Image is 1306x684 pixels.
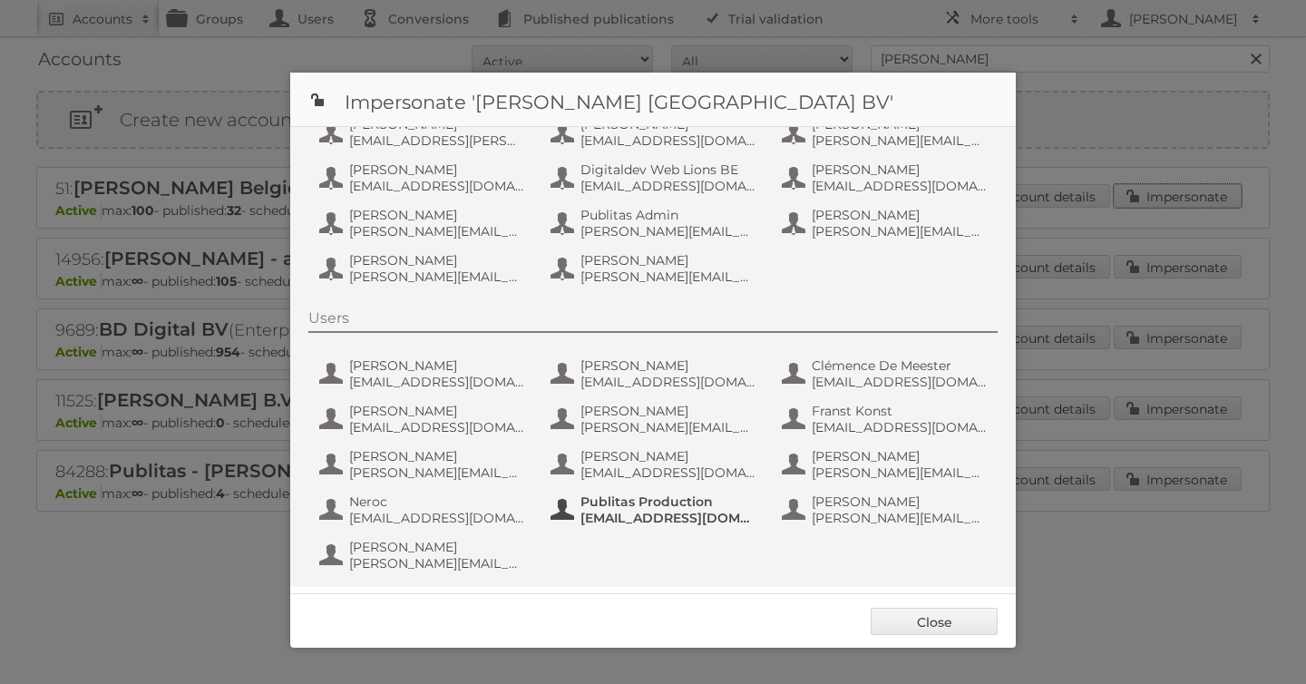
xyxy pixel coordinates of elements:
[349,161,525,178] span: [PERSON_NAME]
[549,492,762,528] button: Publitas Production [EMAIL_ADDRESS][DOMAIN_NAME]
[812,207,988,223] span: [PERSON_NAME]
[317,114,531,151] button: [PERSON_NAME] [EMAIL_ADDRESS][PERSON_NAME][DOMAIN_NAME]
[812,403,988,419] span: Franst Konst
[780,205,993,241] button: [PERSON_NAME] [PERSON_NAME][EMAIL_ADDRESS][PERSON_NAME][DOMAIN_NAME]
[580,132,756,149] span: [EMAIL_ADDRESS][DOMAIN_NAME]
[780,492,993,528] button: [PERSON_NAME] [PERSON_NAME][EMAIL_ADDRESS][DOMAIN_NAME]
[349,555,525,572] span: [PERSON_NAME][EMAIL_ADDRESS][DOMAIN_NAME]
[349,510,525,526] span: [EMAIL_ADDRESS][DOMAIN_NAME]
[349,207,525,223] span: [PERSON_NAME]
[780,160,993,196] button: [PERSON_NAME] [EMAIL_ADDRESS][DOMAIN_NAME]
[580,493,756,510] span: Publitas Production
[549,401,762,437] button: [PERSON_NAME] [PERSON_NAME][EMAIL_ADDRESS][DOMAIN_NAME]
[812,464,988,481] span: [PERSON_NAME][EMAIL_ADDRESS][PERSON_NAME][DOMAIN_NAME]
[580,178,756,194] span: [EMAIL_ADDRESS][DOMAIN_NAME]
[580,419,756,435] span: [PERSON_NAME][EMAIL_ADDRESS][DOMAIN_NAME]
[308,309,998,333] div: Users
[349,539,525,555] span: [PERSON_NAME]
[580,357,756,374] span: [PERSON_NAME]
[349,419,525,435] span: [EMAIL_ADDRESS][DOMAIN_NAME]
[349,223,525,239] span: [PERSON_NAME][EMAIL_ADDRESS][DOMAIN_NAME]
[580,374,756,390] span: [EMAIL_ADDRESS][DOMAIN_NAME]
[580,161,756,178] span: Digitaldev Web Lions BE
[549,160,762,196] button: Digitaldev Web Lions BE [EMAIL_ADDRESS][DOMAIN_NAME]
[317,250,531,287] button: [PERSON_NAME] [PERSON_NAME][EMAIL_ADDRESS][DOMAIN_NAME]
[812,132,988,149] span: [PERSON_NAME][EMAIL_ADDRESS][DOMAIN_NAME]
[871,608,998,635] a: Close
[580,223,756,239] span: [PERSON_NAME][EMAIL_ADDRESS][PERSON_NAME][DOMAIN_NAME]
[812,161,988,178] span: [PERSON_NAME]
[780,356,993,392] button: Clémence De Meester [EMAIL_ADDRESS][DOMAIN_NAME]
[349,252,525,269] span: [PERSON_NAME]
[317,356,531,392] button: [PERSON_NAME] [EMAIL_ADDRESS][DOMAIN_NAME]
[812,493,988,510] span: [PERSON_NAME]
[580,207,756,223] span: Publitas Admin
[349,178,525,194] span: [EMAIL_ADDRESS][DOMAIN_NAME]
[549,250,762,287] button: [PERSON_NAME] [PERSON_NAME][EMAIL_ADDRESS][DOMAIN_NAME]
[812,357,988,374] span: Clémence De Meester
[317,446,531,483] button: [PERSON_NAME] [PERSON_NAME][EMAIL_ADDRESS][PERSON_NAME][DOMAIN_NAME]
[549,205,762,241] button: Publitas Admin [PERSON_NAME][EMAIL_ADDRESS][PERSON_NAME][DOMAIN_NAME]
[812,374,988,390] span: [EMAIL_ADDRESS][DOMAIN_NAME]
[812,178,988,194] span: [EMAIL_ADDRESS][DOMAIN_NAME]
[812,510,988,526] span: [PERSON_NAME][EMAIL_ADDRESS][DOMAIN_NAME]
[349,269,525,285] span: [PERSON_NAME][EMAIL_ADDRESS][DOMAIN_NAME]
[317,160,531,196] button: [PERSON_NAME] [EMAIL_ADDRESS][DOMAIN_NAME]
[780,446,993,483] button: [PERSON_NAME] [PERSON_NAME][EMAIL_ADDRESS][PERSON_NAME][DOMAIN_NAME]
[812,223,988,239] span: [PERSON_NAME][EMAIL_ADDRESS][PERSON_NAME][DOMAIN_NAME]
[349,374,525,390] span: [EMAIL_ADDRESS][DOMAIN_NAME]
[549,114,762,151] button: [PERSON_NAME] [EMAIL_ADDRESS][DOMAIN_NAME]
[812,448,988,464] span: [PERSON_NAME]
[549,446,762,483] button: [PERSON_NAME] [EMAIL_ADDRESS][DOMAIN_NAME]
[317,401,531,437] button: [PERSON_NAME] [EMAIL_ADDRESS][DOMAIN_NAME]
[317,492,531,528] button: Neroc [EMAIL_ADDRESS][DOMAIN_NAME]
[317,537,531,573] button: [PERSON_NAME] [PERSON_NAME][EMAIL_ADDRESS][DOMAIN_NAME]
[349,132,525,149] span: [EMAIL_ADDRESS][PERSON_NAME][DOMAIN_NAME]
[580,403,756,419] span: [PERSON_NAME]
[580,252,756,269] span: [PERSON_NAME]
[549,356,762,392] button: [PERSON_NAME] [EMAIL_ADDRESS][DOMAIN_NAME]
[580,269,756,285] span: [PERSON_NAME][EMAIL_ADDRESS][DOMAIN_NAME]
[580,510,756,526] span: [EMAIL_ADDRESS][DOMAIN_NAME]
[290,73,1016,127] h1: Impersonate '[PERSON_NAME] [GEOGRAPHIC_DATA] BV'
[812,419,988,435] span: [EMAIL_ADDRESS][DOMAIN_NAME]
[780,114,993,151] button: [PERSON_NAME] [PERSON_NAME][EMAIL_ADDRESS][DOMAIN_NAME]
[317,205,531,241] button: [PERSON_NAME] [PERSON_NAME][EMAIL_ADDRESS][DOMAIN_NAME]
[349,464,525,481] span: [PERSON_NAME][EMAIL_ADDRESS][PERSON_NAME][DOMAIN_NAME]
[349,357,525,374] span: [PERSON_NAME]
[780,401,993,437] button: Franst Konst [EMAIL_ADDRESS][DOMAIN_NAME]
[349,493,525,510] span: Neroc
[580,464,756,481] span: [EMAIL_ADDRESS][DOMAIN_NAME]
[349,448,525,464] span: [PERSON_NAME]
[349,403,525,419] span: [PERSON_NAME]
[580,448,756,464] span: [PERSON_NAME]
